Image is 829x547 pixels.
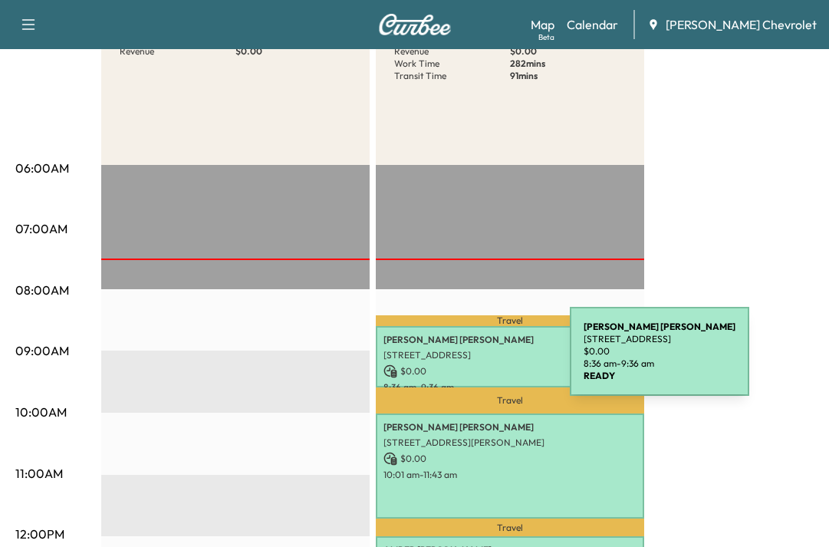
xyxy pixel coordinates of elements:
[120,45,235,58] p: Revenue
[235,45,351,58] p: $ 0.00
[584,358,735,370] p: 8:36 am - 9:36 am
[567,15,618,34] a: Calendar
[378,14,452,35] img: Curbee Logo
[510,70,626,82] p: 91 mins
[383,437,637,449] p: [STREET_ADDRESS][PERSON_NAME]
[510,45,626,58] p: $ 0.00
[383,349,637,361] p: [STREET_ADDRESS]
[15,525,64,543] p: 12:00PM
[15,159,69,177] p: 06:00AM
[584,333,735,345] p: [STREET_ADDRESS]
[584,370,615,381] b: READY
[15,219,67,238] p: 07:00AM
[394,58,510,70] p: Work Time
[584,345,735,358] p: $ 0.00
[394,70,510,82] p: Transit Time
[531,15,554,34] a: MapBeta
[15,464,63,483] p: 11:00AM
[15,403,67,421] p: 10:00AM
[510,58,626,70] p: 282 mins
[376,315,644,325] p: Travel
[584,321,735,332] b: [PERSON_NAME] [PERSON_NAME]
[376,519,644,536] p: Travel
[383,469,637,481] p: 10:01 am - 11:43 am
[394,45,510,58] p: Revenue
[15,341,69,360] p: 09:00AM
[383,421,637,433] p: [PERSON_NAME] [PERSON_NAME]
[383,364,637,378] p: $ 0.00
[538,31,554,43] div: Beta
[383,334,637,346] p: [PERSON_NAME] [PERSON_NAME]
[666,15,817,34] span: [PERSON_NAME] Chevrolet
[376,387,644,414] p: Travel
[383,381,637,394] p: 8:36 am - 9:36 am
[15,281,69,299] p: 08:00AM
[383,452,637,466] p: $ 0.00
